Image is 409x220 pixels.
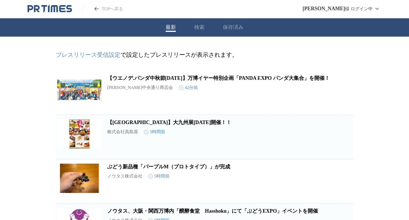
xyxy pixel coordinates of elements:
[57,164,101,193] img: ぶどう新品種「パープルM（プロトタイプ）」が完成
[83,6,123,12] a: PR TIMESのトップページはこちら
[107,120,231,125] a: 【[GEOGRAPHIC_DATA]】大九州展[DATE]開催！！
[57,119,101,149] img: 【柏髙島屋】大九州展9月17日（水）開催！！
[107,208,318,214] a: ノウタス、大阪・関西万博内「醗酵食堂 Hasshoku」にて「ぶどうEXPO」イベントを開催
[223,24,243,31] button: 保存済み
[179,85,198,91] time: 42分前
[166,24,176,31] button: 最新
[194,24,204,31] button: 検索
[107,164,230,169] a: ぶどう新品種「パープルM（プロトタイプ）」が完成
[107,75,330,81] a: 【ウエノデ.パンダ中秋節[DATE]】万博イヤー特別企画「PANDA EXPO パンダ大集合」を開催！
[56,52,120,58] a: プレスリリース受信設定
[107,173,142,179] p: ノウタス株式会社
[303,6,345,12] span: [PERSON_NAME]
[144,129,165,135] time: 5時間前
[107,85,173,91] p: [PERSON_NAME]中央通り商店会
[107,129,138,135] p: 株式会社髙島屋
[28,4,72,13] a: PR TIMESのトップページはこちら
[148,173,170,179] time: 5時間前
[57,75,101,104] img: 【ウエノデ.パンダ中秋節2025】万博イヤー特別企画「PANDA EXPO パンダ大集合」を開催！
[56,51,353,59] p: で設定したプレスリリースが表示されます。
